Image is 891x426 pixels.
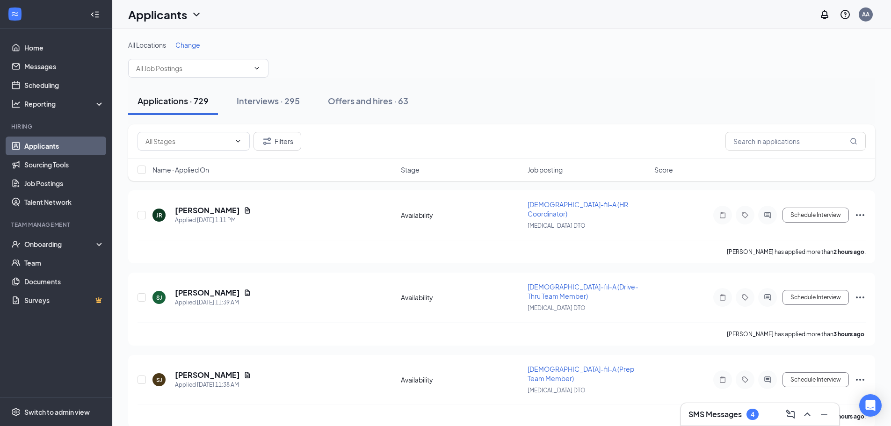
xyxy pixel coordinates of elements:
input: All Stages [145,136,231,146]
button: Schedule Interview [782,208,849,223]
div: AA [862,10,869,18]
svg: Document [244,289,251,296]
b: 2 hours ago [833,248,864,255]
div: Open Intercom Messenger [859,394,882,417]
a: Scheduling [24,76,104,94]
div: Team Management [11,221,102,229]
svg: Ellipses [855,292,866,303]
div: Onboarding [24,239,96,249]
a: Sourcing Tools [24,155,104,174]
a: Job Postings [24,174,104,193]
h5: [PERSON_NAME] [175,205,240,216]
button: Schedule Interview [782,290,849,305]
h5: [PERSON_NAME] [175,370,240,380]
svg: Analysis [11,99,21,108]
span: [DEMOGRAPHIC_DATA]-fil-A (Prep Team Member) [528,365,634,383]
div: Offers and hires · 63 [328,95,408,107]
svg: Tag [739,376,751,383]
svg: Ellipses [855,209,866,221]
b: 3 hours ago [833,331,864,338]
button: Minimize [817,407,832,422]
svg: Filter [261,136,273,147]
svg: ChevronUp [802,409,813,420]
p: [PERSON_NAME] has applied more than . [727,248,866,256]
a: Applicants [24,137,104,155]
svg: WorkstreamLogo [10,9,20,19]
svg: Ellipses [855,374,866,385]
div: SJ [156,376,162,384]
button: Filter Filters [254,132,301,151]
div: Availability [401,210,522,220]
span: [DEMOGRAPHIC_DATA]-fil-A (HR Coordinator) [528,200,628,218]
button: Schedule Interview [782,372,849,387]
b: 3 hours ago [833,413,864,420]
span: [MEDICAL_DATA] DTO [528,304,586,311]
svg: ActiveChat [762,376,773,383]
a: Home [24,38,104,57]
button: ChevronUp [800,407,815,422]
a: SurveysCrown [24,291,104,310]
a: Documents [24,272,104,291]
div: SJ [156,294,162,302]
svg: ComposeMessage [785,409,796,420]
svg: MagnifyingGlass [850,137,857,145]
svg: QuestionInfo [840,9,851,20]
div: Applied [DATE] 11:39 AM [175,298,251,307]
p: [PERSON_NAME] has applied more than . [727,330,866,338]
div: Applications · 729 [138,95,209,107]
svg: Tag [739,294,751,301]
div: Interviews · 295 [237,95,300,107]
a: Messages [24,57,104,76]
h5: [PERSON_NAME] [175,288,240,298]
span: Change [175,41,200,49]
svg: Minimize [819,409,830,420]
span: All Locations [128,41,166,49]
div: Reporting [24,99,105,108]
div: Switch to admin view [24,407,90,417]
span: [MEDICAL_DATA] DTO [528,222,586,229]
svg: Notifications [819,9,830,20]
svg: Collapse [90,10,100,19]
span: Name · Applied On [152,165,209,174]
button: ComposeMessage [783,407,798,422]
input: Search in applications [725,132,866,151]
div: 4 [751,411,754,419]
svg: ChevronDown [234,137,242,145]
svg: ActiveChat [762,294,773,301]
span: Score [654,165,673,174]
div: Applied [DATE] 1:11 PM [175,216,251,225]
svg: ChevronDown [191,9,202,20]
div: Applied [DATE] 11:38 AM [175,380,251,390]
span: [MEDICAL_DATA] DTO [528,387,586,394]
svg: UserCheck [11,239,21,249]
svg: Document [244,207,251,214]
span: Stage [401,165,420,174]
a: Talent Network [24,193,104,211]
h1: Applicants [128,7,187,22]
svg: Tag [739,211,751,219]
svg: Document [244,371,251,379]
div: Availability [401,375,522,384]
input: All Job Postings [136,63,249,73]
svg: Settings [11,407,21,417]
span: [DEMOGRAPHIC_DATA]-fil-A (Drive-Thru Team Member) [528,282,638,300]
svg: Note [717,211,728,219]
div: Hiring [11,123,102,130]
svg: Note [717,294,728,301]
span: Job posting [528,165,563,174]
svg: Note [717,376,728,383]
div: Availability [401,293,522,302]
div: JR [156,211,162,219]
a: Team [24,253,104,272]
h3: SMS Messages [688,409,742,419]
svg: ChevronDown [253,65,261,72]
svg: ActiveChat [762,211,773,219]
